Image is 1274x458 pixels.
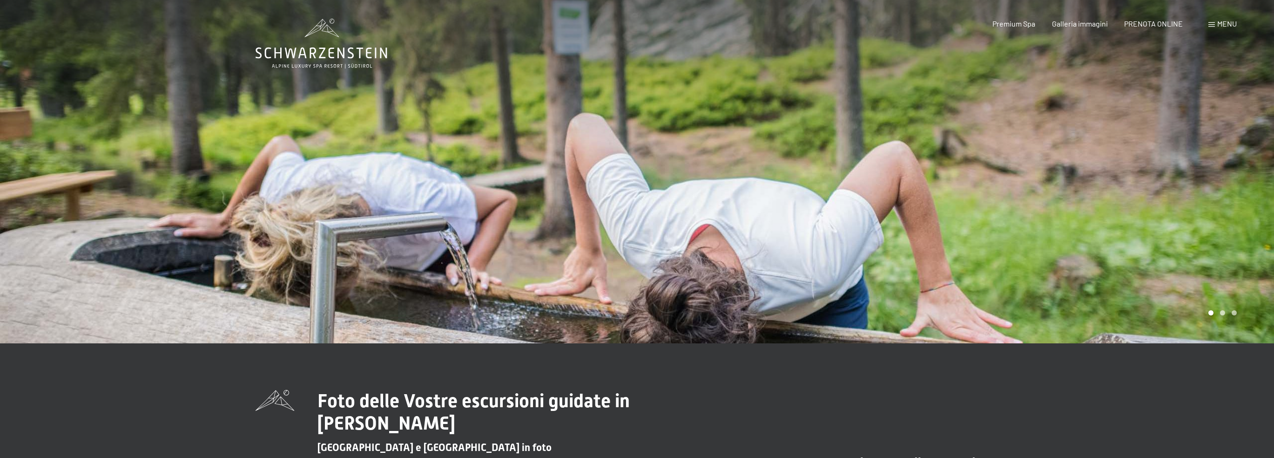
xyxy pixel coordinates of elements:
span: Foto delle Vostre escursioni guidate in [PERSON_NAME] [317,390,630,434]
a: PRENOTA ONLINE [1124,19,1183,28]
div: Carousel Page 3 [1232,310,1237,315]
span: [GEOGRAPHIC_DATA] e [GEOGRAPHIC_DATA] in foto [317,442,552,453]
a: Galleria immagini [1052,19,1108,28]
div: Carousel Pagination [1205,310,1237,315]
a: Premium Spa [992,19,1035,28]
span: Menu [1217,19,1237,28]
div: Carousel Page 2 [1220,310,1225,315]
div: Carousel Page 1 (Current Slide) [1208,310,1213,315]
